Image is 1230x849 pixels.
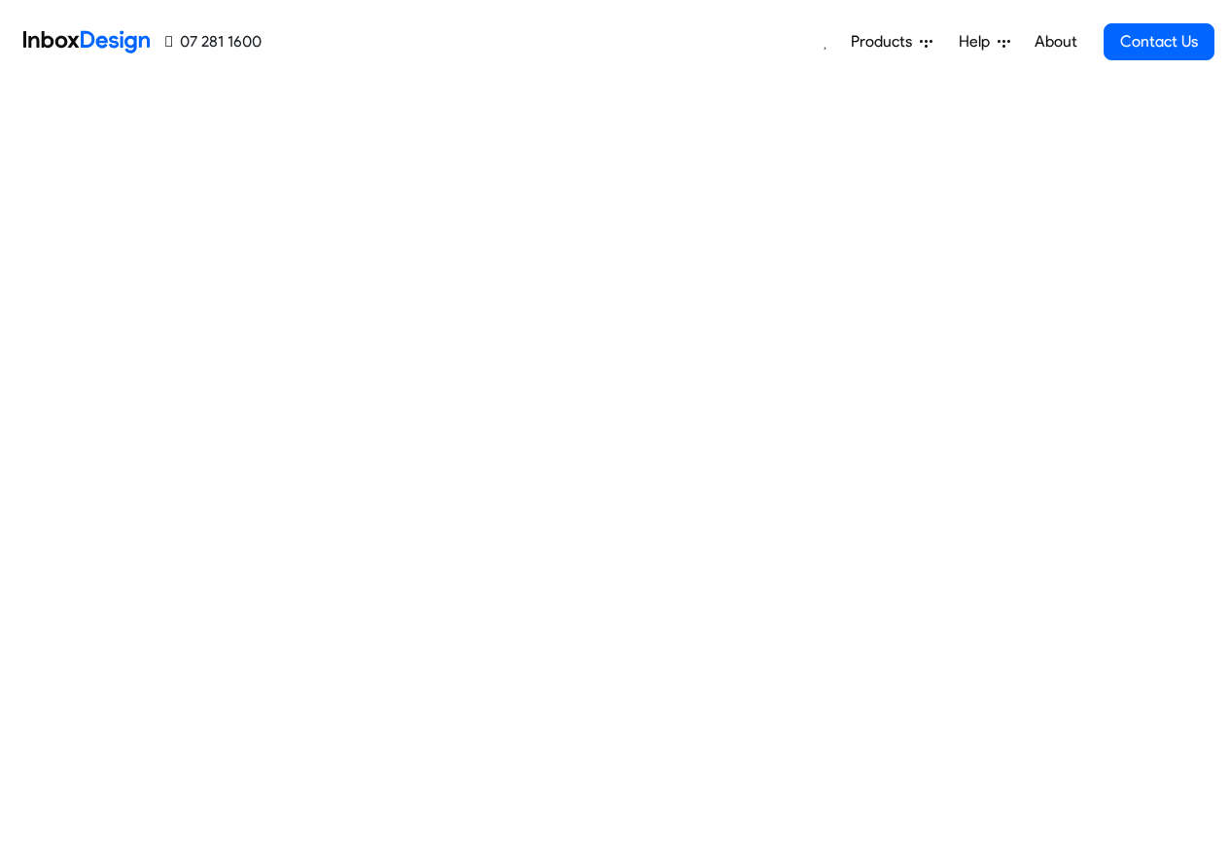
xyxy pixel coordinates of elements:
a: Products [843,22,940,61]
span: Products [851,30,920,53]
a: 07 281 1600 [165,30,262,53]
a: Contact Us [1104,23,1214,60]
a: Help [951,22,1018,61]
a: About [1029,22,1082,61]
span: Help [959,30,998,53]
